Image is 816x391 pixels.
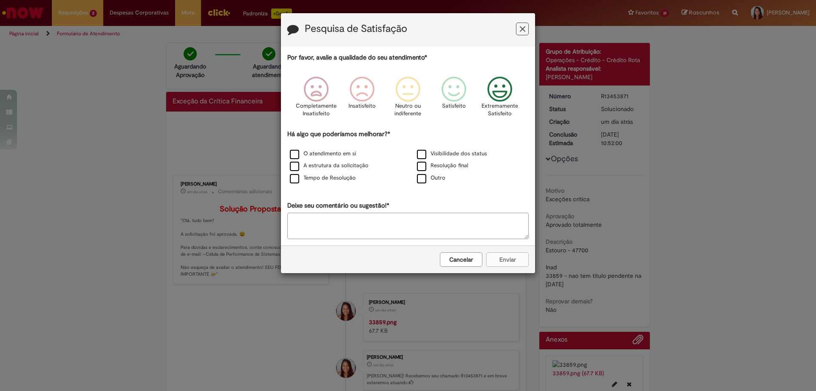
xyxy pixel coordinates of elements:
[417,174,445,182] label: Outro
[287,201,389,210] label: Deixe seu comentário ou sugestão!*
[482,102,518,118] p: Extremamente Satisfeito
[393,102,423,118] p: Neutro ou indiferente
[294,70,337,128] div: Completamente Insatisfeito
[296,102,337,118] p: Completamente Insatisfeito
[287,53,427,62] label: Por favor, avalie a qualidade do seu atendimento*
[440,252,482,267] button: Cancelar
[386,70,430,128] div: Neutro ou indiferente
[442,102,466,110] p: Satisfeito
[305,23,407,34] label: Pesquisa de Satisfação
[417,150,487,158] label: Visibilidade dos status
[290,162,368,170] label: A estrutura da solicitação
[340,70,384,128] div: Insatisfeito
[287,130,529,185] div: Há algo que poderíamos melhorar?*
[290,174,356,182] label: Tempo de Resolução
[417,162,468,170] label: Resolução final
[290,150,356,158] label: O atendimento em si
[432,70,476,128] div: Satisfeito
[478,70,521,128] div: Extremamente Satisfeito
[348,102,376,110] p: Insatisfeito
